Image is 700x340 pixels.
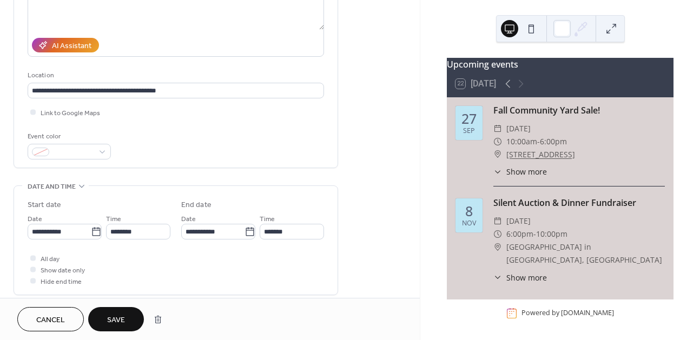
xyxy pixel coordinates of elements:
[462,220,476,227] div: Nov
[493,215,502,228] div: ​
[41,265,85,276] span: Show date only
[41,276,82,288] span: Hide end time
[88,307,144,331] button: Save
[540,135,567,148] span: 6:00pm
[533,228,536,241] span: -
[32,38,99,52] button: AI Assistant
[28,181,76,192] span: Date and time
[493,104,665,117] div: Fall Community Yard Sale!
[506,215,531,228] span: [DATE]
[52,41,91,52] div: AI Assistant
[506,166,547,177] span: Show more
[536,228,567,241] span: 10:00pm
[447,58,673,71] div: Upcoming events
[493,228,502,241] div: ​
[537,135,540,148] span: -
[493,196,665,209] div: Silent Auction & Dinner Fundraiser
[28,131,109,142] div: Event color
[506,272,547,283] span: Show more
[181,199,212,211] div: End date
[493,241,502,254] div: ​
[493,122,502,135] div: ​
[41,254,60,265] span: All day
[521,309,614,318] div: Powered by
[506,241,665,266] span: [GEOGRAPHIC_DATA] in [GEOGRAPHIC_DATA], [GEOGRAPHIC_DATA]
[17,307,84,331] button: Cancel
[106,214,121,225] span: Time
[506,122,531,135] span: [DATE]
[28,70,322,81] div: Location
[41,108,100,119] span: Link to Google Maps
[181,214,196,225] span: Date
[463,128,475,135] div: Sep
[506,228,533,241] span: 6:00pm
[465,204,473,218] div: 8
[28,214,42,225] span: Date
[493,166,547,177] button: ​Show more
[493,166,502,177] div: ​
[561,309,614,318] a: [DOMAIN_NAME]
[461,112,477,125] div: 27
[107,315,125,326] span: Save
[36,315,65,326] span: Cancel
[493,148,502,161] div: ​
[506,135,537,148] span: 10:00am
[493,272,502,283] div: ​
[506,148,575,161] a: [STREET_ADDRESS]
[493,135,502,148] div: ​
[260,214,275,225] span: Time
[28,199,61,211] div: Start date
[493,272,547,283] button: ​Show more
